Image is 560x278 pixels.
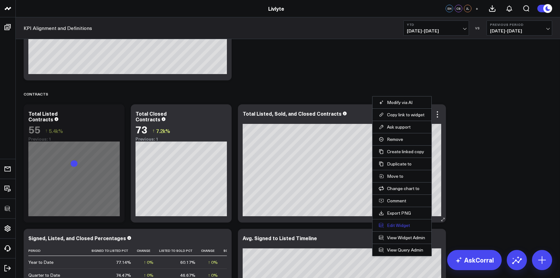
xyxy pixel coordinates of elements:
[379,247,425,253] a: View Query Admin
[473,5,481,12] button: +
[446,5,453,12] div: EH
[28,124,40,135] div: 55
[201,246,223,256] th: Change
[137,246,159,256] th: Change
[447,250,502,270] a: AskCorral
[45,127,48,135] span: ↑
[159,246,201,256] th: Listed To Sold Pct
[180,259,195,265] div: 60.17%
[379,112,425,118] button: Copy link to widget
[136,124,147,135] div: 73
[403,20,469,36] button: YTD[DATE]-[DATE]
[152,127,155,135] span: ↑
[28,259,54,265] div: Year to Date
[455,5,462,12] div: CS
[407,28,465,33] span: [DATE] - [DATE]
[28,235,126,241] div: Signed, Listed, and Closed Percentages
[49,127,63,134] span: 5.4k%
[379,161,425,167] button: Duplicate to
[490,28,549,33] span: [DATE] - [DATE]
[379,223,425,228] button: Edit Widget
[24,87,48,101] div: Contracts
[243,235,317,241] div: Avg. Signed to Listed Timeline
[208,259,218,265] div: ↑ 0%
[91,246,137,256] th: Signed To Listed Pct
[379,198,425,204] button: Comment
[28,110,58,123] div: Total Listed Contracts
[379,100,425,105] button: Modify via AI
[472,26,483,30] div: VS
[379,210,425,216] a: Export PNG
[379,124,425,130] button: Ask support
[136,110,167,123] div: Total Closed Contracts
[379,186,425,191] button: Change chart to
[487,20,552,36] button: Previous Period[DATE]-[DATE]
[379,149,425,154] button: Create linked copy
[379,136,425,142] button: Remove
[28,246,91,256] th: Period
[28,136,120,142] div: Previous: 1
[490,23,549,26] b: Previous Period
[144,259,153,265] div: ↑ 0%
[268,5,284,12] a: Livlyte
[223,246,267,256] th: Sold To Closed Pct
[136,136,227,142] div: Previous: 1
[476,6,478,11] span: +
[24,25,92,32] a: KPI Alignment and Definitions
[243,110,342,117] div: Total Listed, Sold, and Closed Contracts
[407,23,465,26] b: YTD
[156,127,170,134] span: 7.2k%
[379,173,425,179] button: Move to
[116,259,131,265] div: 77.14%
[464,5,471,12] div: JL
[379,235,425,240] a: View Widget Admin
